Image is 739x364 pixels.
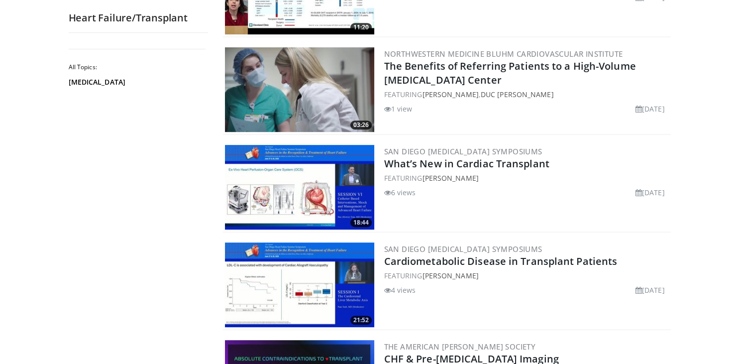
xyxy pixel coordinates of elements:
[225,47,374,132] a: 03:26
[384,146,542,156] a: San Diego [MEDICAL_DATA] Symposiums
[384,187,416,198] li: 6 views
[384,104,413,114] li: 1 view
[384,254,618,268] a: Cardiometabolic Disease in Transplant Patients
[384,59,636,87] a: The Benefits of Referring Patients to a High-Volume [MEDICAL_DATA] Center
[384,270,669,281] div: FEATURING
[481,90,554,99] a: Duc [PERSON_NAME]
[635,104,665,114] li: [DATE]
[384,173,669,183] div: FEATURING
[350,23,372,32] span: 11:20
[350,316,372,325] span: 21:52
[69,63,206,71] h2: All Topics:
[384,244,542,254] a: San Diego [MEDICAL_DATA] Symposiums
[384,342,536,352] a: The American [PERSON_NAME] Society
[422,271,478,280] a: [PERSON_NAME]
[225,47,374,132] img: 143c7085-cf6b-46c6-b736-3d89c521964f.300x170_q85_crop-smart_upscale.jpg
[422,173,478,183] a: [PERSON_NAME]
[635,187,665,198] li: [DATE]
[350,121,372,129] span: 03:26
[225,243,374,327] a: 21:52
[225,145,374,230] img: 4447b6ca-4c4e-40c4-8481-677b53c1f8d5.300x170_q85_crop-smart_upscale.jpg
[69,77,203,87] a: [MEDICAL_DATA]
[384,285,416,295] li: 4 views
[635,285,665,295] li: [DATE]
[384,49,623,59] a: Northwestern Medicine Bluhm Cardiovascular Institute
[69,11,208,24] h2: Heart Failure/Transplant
[350,218,372,227] span: 18:44
[225,145,374,230] a: 18:44
[384,89,669,100] div: FEATURING ,
[384,157,549,170] a: What’s New in Cardiac Transplant
[422,90,478,99] a: [PERSON_NAME]
[225,243,374,327] img: 8b3a0fe6-c378-4b35-b3ec-280751be0154.300x170_q85_crop-smart_upscale.jpg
